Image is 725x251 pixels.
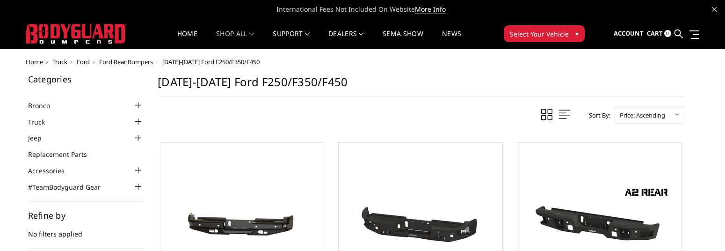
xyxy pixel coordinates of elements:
div: No filters applied [28,211,144,249]
a: More Info [415,5,446,14]
span: [DATE]-[DATE] Ford F250/F350/F450 [162,58,260,66]
h1: [DATE]-[DATE] Ford F250/F350/F450 [158,75,683,96]
h5: Refine by [28,211,144,220]
span: Select Your Vehicle [510,29,569,39]
a: Home [177,30,197,49]
span: Cart [647,29,663,37]
a: Ford [77,58,90,66]
img: BODYGUARD BUMPERS [26,24,126,44]
a: Ford Rear Bumpers [99,58,153,66]
a: News [442,30,461,49]
span: ▾ [575,29,579,38]
a: Dealers [328,30,364,49]
a: Cart 0 [647,21,671,46]
a: Accessories [28,166,76,176]
a: Home [26,58,43,66]
span: 0 [664,30,671,37]
h5: Categories [28,75,144,83]
a: SEMA Show [383,30,423,49]
span: Account [614,29,644,37]
a: Jeep [28,133,53,143]
a: #TeamBodyguard Gear [28,182,112,192]
a: Support [273,30,310,49]
a: shop all [216,30,254,49]
a: Truck [52,58,67,66]
label: Sort By: [584,108,610,122]
a: Truck [28,117,57,127]
a: Replacement Parts [28,149,99,159]
button: Select Your Vehicle [504,25,585,42]
a: Bronco [28,101,62,111]
a: Account [614,21,644,46]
